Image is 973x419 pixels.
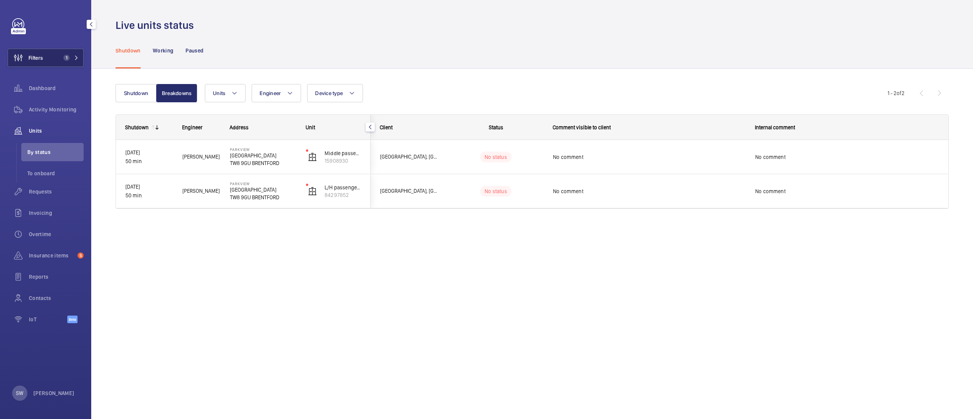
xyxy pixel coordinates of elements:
[308,152,317,162] img: elevator.svg
[78,252,84,259] span: 5
[27,148,84,156] span: By status
[230,186,296,194] p: [GEOGRAPHIC_DATA]
[380,187,439,195] span: [GEOGRAPHIC_DATA], [GEOGRAPHIC_DATA]
[485,153,507,161] p: No status
[897,90,902,96] span: of
[325,191,361,199] p: 84297852
[380,124,393,130] span: Client
[29,127,84,135] span: Units
[33,389,74,397] p: [PERSON_NAME]
[116,18,198,32] h1: Live units status
[125,183,173,191] p: [DATE]
[29,106,84,113] span: Activity Monitoring
[306,124,361,130] div: Unit
[485,187,507,195] p: No status
[755,153,938,161] span: No comment
[67,316,78,323] span: Beta
[489,124,503,130] span: Status
[380,152,439,161] span: [GEOGRAPHIC_DATA], [GEOGRAPHIC_DATA]
[116,47,141,54] p: Shutdown
[16,389,23,397] p: SW
[325,149,361,157] p: Middle passenger Lift
[553,124,611,130] span: Comment visible to client
[116,84,157,102] button: Shutdown
[755,124,795,130] span: Internal comment
[230,181,296,186] p: Parkview
[125,148,173,157] p: [DATE]
[230,147,296,152] p: Parkview
[260,90,281,96] span: Engineer
[182,187,220,195] span: [PERSON_NAME]
[182,124,203,130] span: Engineer
[63,55,70,61] span: 1
[29,316,67,323] span: IoT
[213,90,225,96] span: Units
[29,84,84,92] span: Dashboard
[156,84,197,102] button: Breakdowns
[8,49,84,67] button: Filters1
[205,84,246,102] button: Units
[125,191,173,200] p: 50 min
[125,157,173,166] p: 50 min
[252,84,301,102] button: Engineer
[307,84,363,102] button: Device type
[553,153,745,161] span: No comment
[230,159,296,167] p: TW8 9GU BRENTFORD
[29,54,43,62] span: Filters
[325,184,361,191] p: L/H passenger lift
[29,294,84,302] span: Contacts
[125,124,149,130] div: Shutdown
[755,187,938,195] span: No comment
[315,90,343,96] span: Device type
[29,230,84,238] span: Overtime
[153,47,173,54] p: Working
[29,188,84,195] span: Requests
[182,152,220,161] span: [PERSON_NAME]
[308,187,317,196] img: elevator.svg
[230,152,296,159] p: [GEOGRAPHIC_DATA]
[29,252,74,259] span: Insurance items
[887,90,905,96] span: 1 - 2 2
[29,209,84,217] span: Invoicing
[185,47,203,54] p: Paused
[27,170,84,177] span: To onboard
[230,124,249,130] span: Address
[29,273,84,281] span: Reports
[553,187,745,195] span: No comment
[325,157,361,165] p: 15908930
[230,194,296,201] p: TW8 9GU BRENTFORD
